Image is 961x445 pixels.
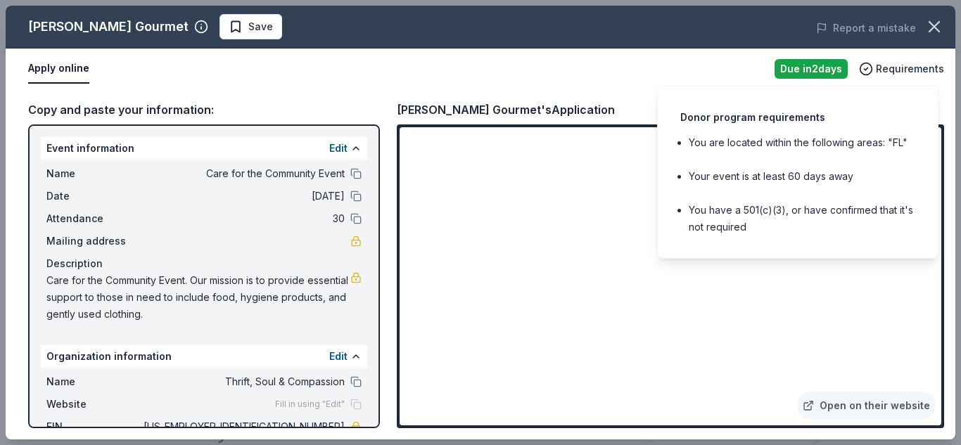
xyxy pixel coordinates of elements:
span: Mailing address [46,233,141,250]
li: Your event is at least 60 days away [689,168,915,185]
div: Due in 2 days [775,59,848,79]
span: [DATE] [141,188,345,205]
span: Save [248,18,273,35]
div: [PERSON_NAME] Gourmet's Application [397,101,615,119]
span: Care for the Community Event. Our mission is to provide essential support to those in need to inc... [46,272,350,323]
span: Fill in using "Edit" [275,399,345,410]
button: Apply online [28,54,89,84]
span: 30 [141,210,345,227]
div: Description [46,255,362,272]
div: Copy and paste your information: [28,101,380,119]
a: Open on their website [797,392,936,420]
li: You have a 501(c)(3), or have confirmed that it's not required [689,202,915,236]
span: Date [46,188,141,205]
span: Name [46,165,141,182]
div: Donor program requirements [680,109,915,126]
button: Requirements [859,60,944,77]
span: EIN [46,418,141,435]
li: You are located within the following areas: "FL" [689,134,915,151]
span: Care for the Community Event [141,165,345,182]
button: Edit [329,140,348,157]
span: Website [46,396,141,413]
button: Save [219,14,282,39]
div: Event information [41,137,367,160]
span: Thrift, Soul & Compassion [141,373,345,390]
span: [US_EMPLOYER_IDENTIFICATION_NUMBER] [141,418,345,435]
span: Attendance [46,210,141,227]
button: Edit [329,348,348,365]
span: Name [46,373,141,390]
div: [PERSON_NAME] Gourmet [28,15,189,38]
button: Report a mistake [816,20,916,37]
span: Requirements [876,60,944,77]
div: Organization information [41,345,367,368]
